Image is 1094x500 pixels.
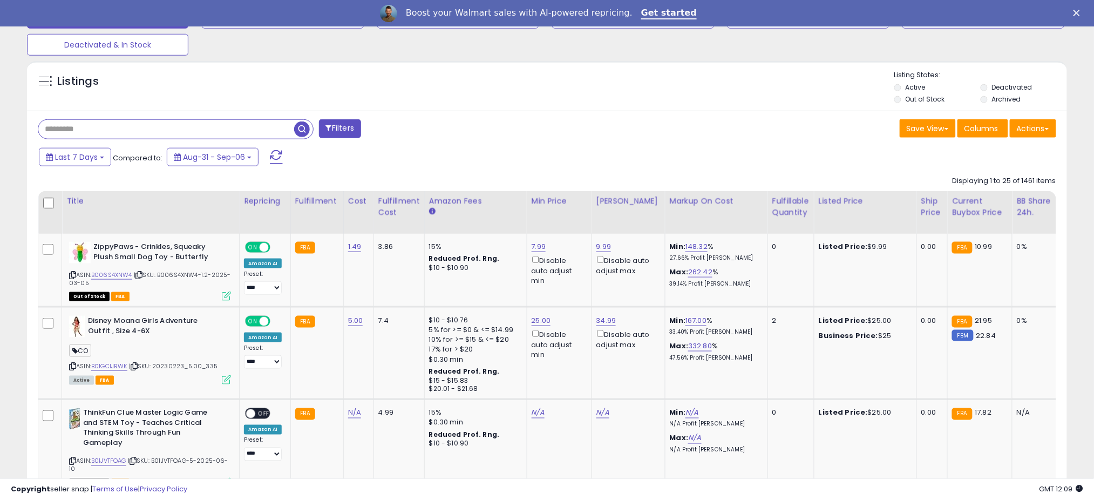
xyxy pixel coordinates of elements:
[429,254,500,263] b: Reduced Prof. Rng.
[69,292,110,301] span: All listings that are currently out of stock and unavailable for purchase on Amazon
[975,315,993,326] span: 21.95
[921,242,939,252] div: 0.00
[92,484,138,494] a: Terms of Use
[819,331,908,341] div: $25
[1017,316,1052,326] div: 0%
[429,263,519,273] div: $10 - $10.90
[11,484,187,495] div: seller snap | |
[976,330,996,341] span: 22.84
[952,330,973,341] small: FBM
[429,316,519,325] div: $10 - $10.76
[670,421,759,428] p: N/A Profit [PERSON_NAME]
[688,341,712,352] a: 332.80
[670,341,759,361] div: %
[1073,10,1084,16] div: Close
[952,242,972,254] small: FBA
[991,83,1032,92] label: Deactivated
[906,83,926,92] label: Active
[378,242,416,252] div: 3.86
[685,408,698,418] a: N/A
[670,195,763,207] div: Markup on Cost
[113,153,162,163] span: Compared to:
[1017,408,1052,418] div: N/A
[670,242,759,262] div: %
[819,408,908,418] div: $25.00
[380,5,397,22] img: Profile image for Adrian
[670,267,689,277] b: Max:
[255,409,273,418] span: OFF
[39,148,111,166] button: Last 7 Days
[819,330,878,341] b: Business Price:
[27,34,188,56] button: Deactivated & In Stock
[295,316,315,328] small: FBA
[140,484,187,494] a: Privacy Policy
[641,8,697,19] a: Get started
[670,315,686,326] b: Min:
[670,433,689,443] b: Max:
[83,408,214,451] b: ThinkFun Clue Master Logic Game and STEM Toy - Teaches Critical Thinking Skills Through Fun Gameplay
[55,152,98,163] span: Last 7 Days
[670,280,759,288] p: 39.14% Profit [PERSON_NAME]
[819,241,868,252] b: Listed Price:
[378,408,416,418] div: 4.99
[93,242,225,265] b: ZippyPaws - Crinkles, Squeaky Plush Small Dog Toy - Butterfly
[819,195,912,207] div: Listed Price
[66,195,235,207] div: Title
[953,176,1056,186] div: Displaying 1 to 25 of 1461 items
[772,242,806,252] div: 0
[88,316,219,339] b: Disney Moana Girls Adventure Outfit , Size 4-6X
[819,316,908,326] div: $25.00
[69,344,91,357] span: CO
[670,328,759,336] p: 33.40% Profit [PERSON_NAME]
[964,123,998,134] span: Columns
[952,195,1008,218] div: Current Buybox Price
[975,241,993,252] span: 10.99
[244,271,282,295] div: Preset:
[532,408,545,418] a: N/A
[685,315,706,326] a: 167.00
[952,316,972,328] small: FBA
[57,74,99,89] h5: Listings
[819,315,868,326] b: Listed Price:
[1017,242,1052,252] div: 0%
[167,148,259,166] button: Aug-31 - Sep-06
[921,316,939,326] div: 0.00
[348,195,369,207] div: Cost
[429,325,519,335] div: 5% for >= $0 & <= $14.99
[69,376,94,385] span: All listings currently available for purchase on Amazon
[670,354,759,362] p: 47.56% Profit [PERSON_NAME]
[772,195,810,218] div: Fulfillable Quantity
[69,316,85,337] img: 41R9b9W58oL._SL40_.jpg
[1039,484,1083,494] span: 2025-09-14 12:09 GMT
[819,408,868,418] b: Listed Price:
[378,316,416,326] div: 7.4
[295,242,315,254] small: FBA
[670,408,686,418] b: Min:
[670,447,759,454] p: N/A Profit [PERSON_NAME]
[952,408,972,420] small: FBA
[429,440,519,449] div: $10 - $10.90
[348,315,363,326] a: 5.00
[348,241,362,252] a: 1.49
[894,70,1067,80] p: Listing States:
[1017,195,1056,218] div: BB Share 24h.
[244,437,282,461] div: Preset:
[244,195,286,207] div: Repricing
[670,241,686,252] b: Min:
[665,191,767,234] th: The percentage added to the cost of goods (COGS) that forms the calculator for Min & Max prices.
[348,408,361,418] a: N/A
[429,408,519,418] div: 15%
[670,341,689,351] b: Max:
[96,376,114,385] span: FBA
[69,242,231,300] div: ASIN:
[269,243,286,252] span: OFF
[1010,119,1056,138] button: Actions
[91,457,126,466] a: B01JVTFOAG
[244,344,282,369] div: Preset:
[532,254,583,286] div: Disable auto adjust min
[319,119,361,138] button: Filters
[429,367,500,376] b: Reduced Prof. Rng.
[772,408,806,418] div: 0
[69,271,231,287] span: | SKU: B006S4XNW4-1.2-2025-03-05
[69,242,91,263] img: 41DQsh61qoL._SL40_.jpg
